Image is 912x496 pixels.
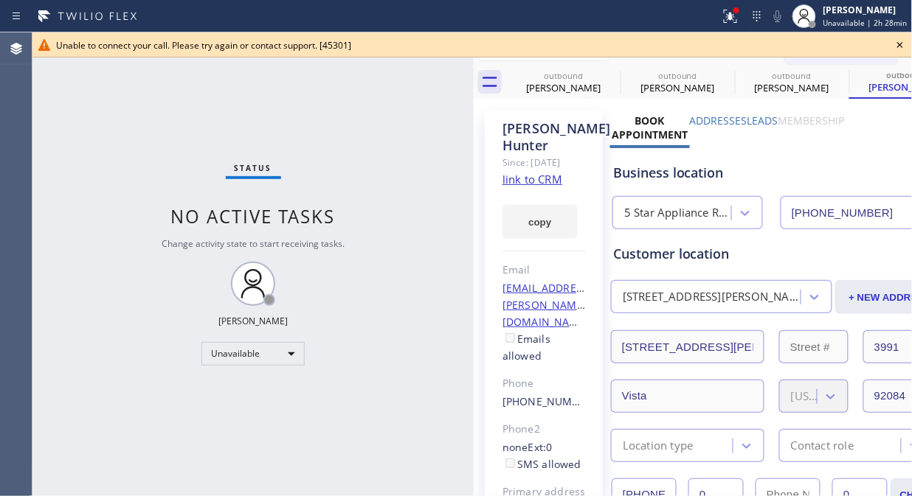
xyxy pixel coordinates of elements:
input: Emails allowed [505,333,515,343]
div: [PERSON_NAME] [218,315,288,327]
label: Emails allowed [502,332,550,363]
input: Address [611,330,764,363]
div: 5 Star Appliance Repair [624,205,733,222]
label: Book Appointment [612,113,688,142]
div: Brian King [508,66,619,99]
span: Ext: 0 [528,440,553,454]
input: Street # [779,330,849,363]
div: [STREET_ADDRESS][PERSON_NAME] [623,289,802,306]
div: outbound [622,70,733,81]
span: Unavailable | 2h 28min [823,18,908,28]
label: Membership [778,113,845,128]
div: Contact role [791,437,854,454]
div: Location type [623,437,694,454]
div: Elaine Sasaki [622,66,733,99]
label: Addresses [690,113,747,128]
span: No active tasks [171,204,336,228]
div: outbound [736,70,848,81]
a: [PHONE_NUMBER] [502,394,596,408]
span: Change activity state to start receiving tasks. [162,237,345,250]
button: copy [502,205,578,239]
div: Since: [DATE] [502,154,586,171]
div: none [502,439,586,473]
div: outbound [508,70,619,81]
span: Status [235,163,272,173]
div: [PERSON_NAME] [736,81,848,94]
label: Leads [747,113,778,128]
span: Unable to connect your call. Please try again or contact support. [45301] [56,39,351,52]
a: link to CRM [502,172,562,186]
div: Liz Hunter [736,66,848,99]
div: [PERSON_NAME] [823,4,908,16]
div: [PERSON_NAME] Hunter [502,120,586,154]
label: SMS allowed [502,457,581,471]
a: [EMAIL_ADDRESS][PERSON_NAME][DOMAIN_NAME] [502,281,593,329]
div: [PERSON_NAME] [508,81,619,94]
div: Phone2 [502,421,586,438]
div: Phone [502,375,586,392]
div: Email [502,262,586,279]
div: Unavailable [201,342,305,366]
input: SMS allowed [505,458,515,468]
div: [PERSON_NAME] [622,81,733,94]
button: Mute [767,6,788,27]
input: City [611,380,764,413]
